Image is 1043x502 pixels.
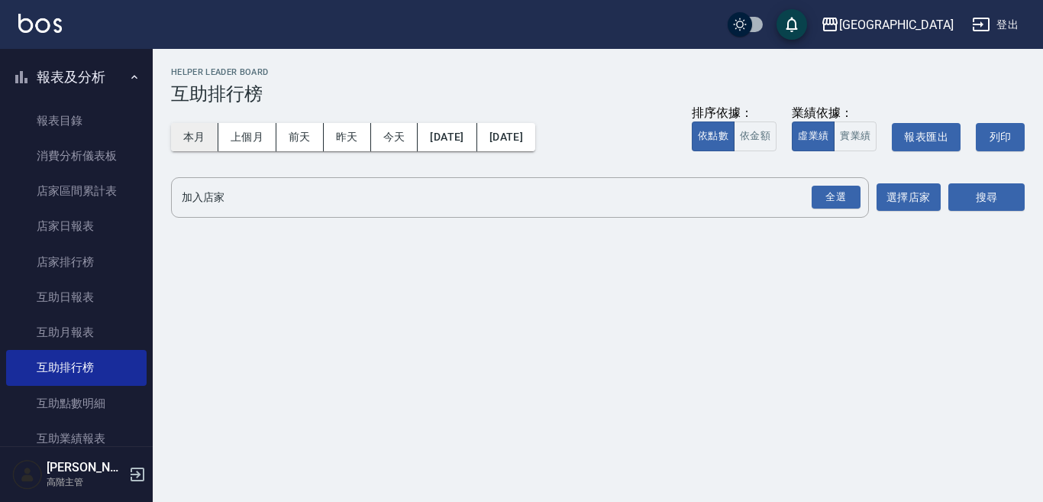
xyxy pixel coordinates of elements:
[12,459,43,490] img: Person
[171,123,218,151] button: 本月
[6,245,147,280] a: 店家排行榜
[18,14,62,33] img: Logo
[6,315,147,350] a: 互助月報表
[834,121,877,151] button: 實業績
[6,209,147,244] a: 店家日報表
[812,186,861,209] div: 全選
[877,183,941,212] button: 選擇店家
[371,123,418,151] button: 今天
[6,138,147,173] a: 消費分析儀表板
[276,123,324,151] button: 前天
[892,123,961,151] button: 報表匯出
[6,103,147,138] a: 報表目錄
[692,121,735,151] button: 依點數
[218,123,276,151] button: 上個月
[734,121,777,151] button: 依金額
[477,123,535,151] button: [DATE]
[6,280,147,315] a: 互助日報表
[948,183,1025,212] button: 搜尋
[47,460,124,475] h5: [PERSON_NAME]
[47,475,124,489] p: 高階主管
[6,386,147,421] a: 互助點數明細
[6,57,147,97] button: 報表及分析
[692,105,777,121] div: 排序依據：
[792,121,835,151] button: 虛業績
[171,67,1025,77] h2: Helper Leader Board
[792,105,877,121] div: 業績依據：
[324,123,371,151] button: 昨天
[976,123,1025,151] button: 列印
[966,11,1025,39] button: 登出
[809,183,864,212] button: Open
[815,9,960,40] button: [GEOGRAPHIC_DATA]
[178,184,839,211] input: 店家名稱
[777,9,807,40] button: save
[6,173,147,209] a: 店家區間累計表
[418,123,476,151] button: [DATE]
[6,350,147,385] a: 互助排行榜
[839,15,954,34] div: [GEOGRAPHIC_DATA]
[171,83,1025,105] h3: 互助排行榜
[6,421,147,456] a: 互助業績報表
